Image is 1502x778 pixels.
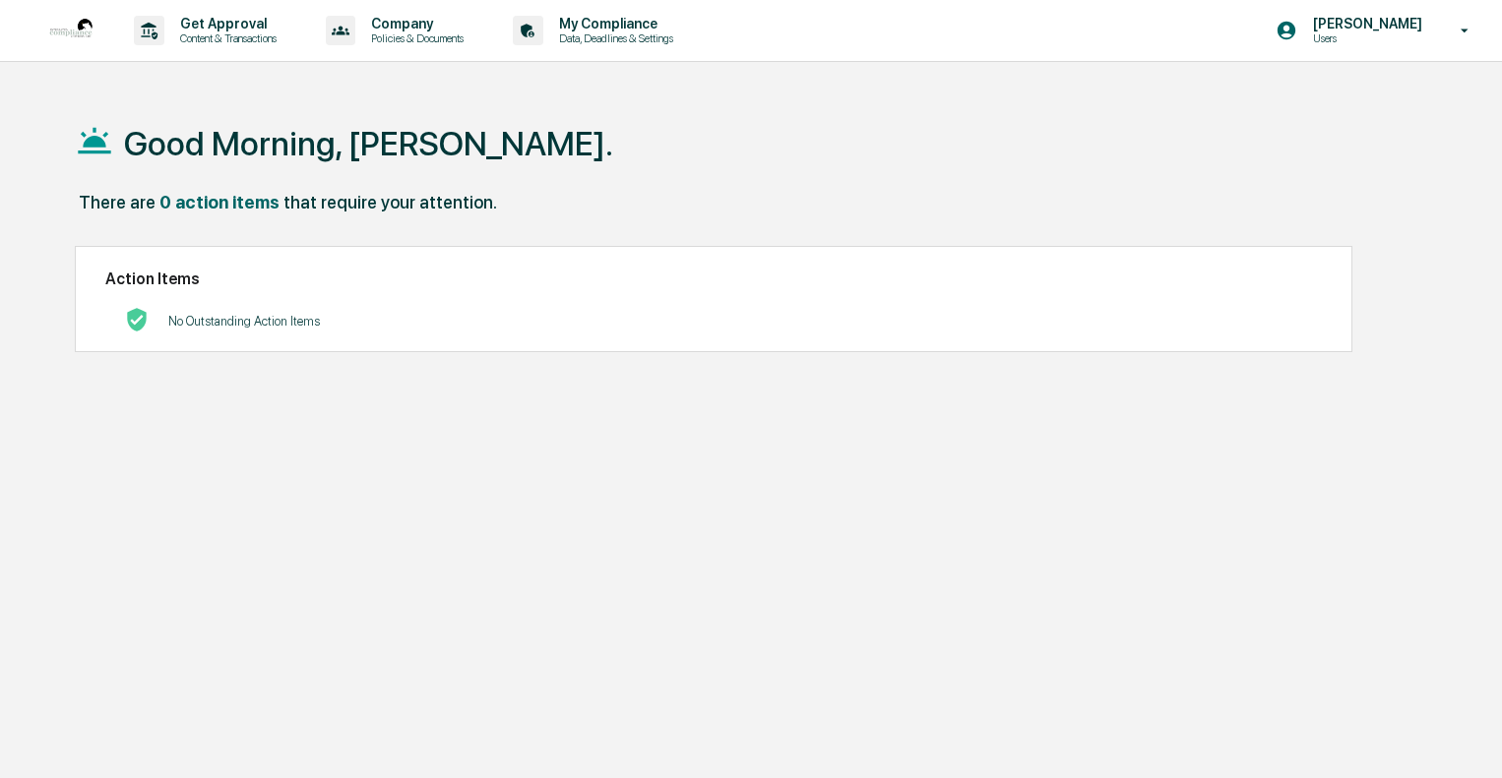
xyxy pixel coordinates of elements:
[159,192,280,212] div: 0 action items
[1297,31,1432,45] p: Users
[1297,16,1432,31] p: [PERSON_NAME]
[125,308,149,331] img: No Actions logo
[168,314,320,329] p: No Outstanding Action Items
[79,192,156,212] div: There are
[47,7,94,54] img: logo
[124,124,613,163] h1: Good Morning, [PERSON_NAME].
[105,269,1322,288] h2: Action Items
[355,31,473,45] p: Policies & Documents
[543,16,683,31] p: My Compliance
[164,16,286,31] p: Get Approval
[283,192,497,212] div: that require your attention.
[164,31,286,45] p: Content & Transactions
[543,31,683,45] p: Data, Deadlines & Settings
[355,16,473,31] p: Company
